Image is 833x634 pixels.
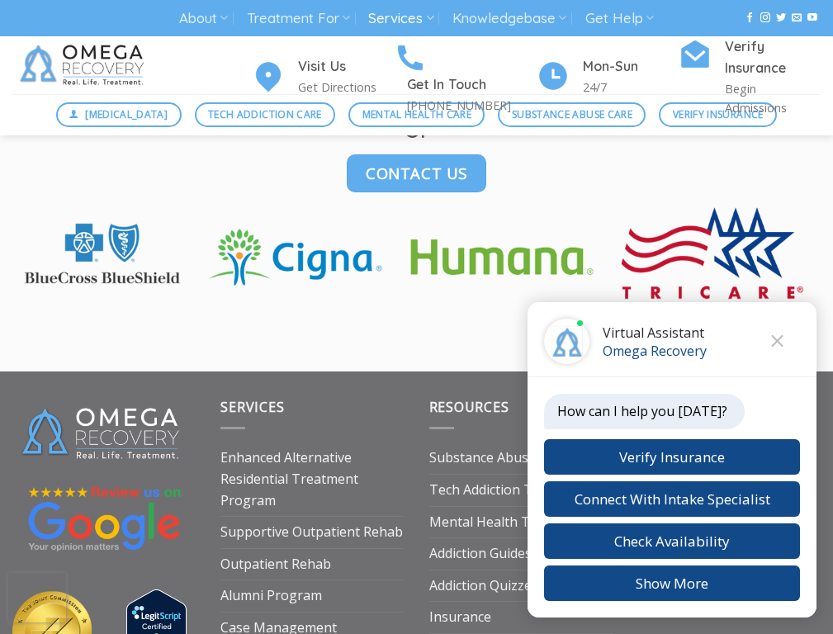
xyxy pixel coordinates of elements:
a: Send us an email [792,12,802,24]
a: Enhanced Alternative Residential Treatment Program [220,442,404,516]
a: Verify Insurance Begin Admissions [679,36,821,117]
a: Addiction Quizzes [429,570,538,602]
span: Services [220,398,284,416]
a: Verify LegitScript Approval for www.omegarecovery.org [126,612,187,630]
span: Contact Us [366,161,467,185]
a: [MEDICAL_DATA] [56,102,182,127]
a: Insurance [429,602,491,633]
a: Follow on Facebook [745,12,755,24]
a: Alumni Program [220,580,322,612]
a: Substance Abuse Treatment [429,442,606,474]
a: About [179,3,228,34]
a: Visit Us Get Directions [252,56,394,97]
a: Mental Health Treatment [429,507,588,538]
h4: Mon-Sun [583,56,679,78]
a: Treatment For [247,3,350,34]
a: Services [368,3,433,34]
a: Follow on Instagram [760,12,770,24]
a: Follow on Twitter [776,12,786,24]
a: Knowledgebase [452,3,566,34]
a: Tech Addiction Treatment [429,475,590,506]
a: Tech Addiction Care [195,102,336,127]
a: Follow on YouTube [807,12,817,24]
a: Get Help [585,3,654,34]
p: Get Directions [298,78,394,97]
a: Addiction Guides [429,538,532,570]
span: Tech Addiction Care [208,106,322,122]
a: Contact Us [347,154,486,192]
a: Outpatient Rehab [220,549,331,580]
p: 24/7 [583,78,679,97]
h4: Verify Insurance [725,36,821,79]
a: Supportive Outpatient Rehab [220,517,403,548]
span: [MEDICAL_DATA] [85,106,168,122]
a: Get In Touch [PHONE_NUMBER] [394,39,536,115]
p: [PHONE_NUMBER] [407,96,536,115]
h4: Visit Us [298,56,394,78]
iframe: reCAPTCHA [8,573,66,622]
h4: Get In Touch [407,74,536,96]
p: Begin Admissions [725,79,821,117]
img: Omega Recovery [12,36,157,94]
span: Resources [429,398,509,416]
